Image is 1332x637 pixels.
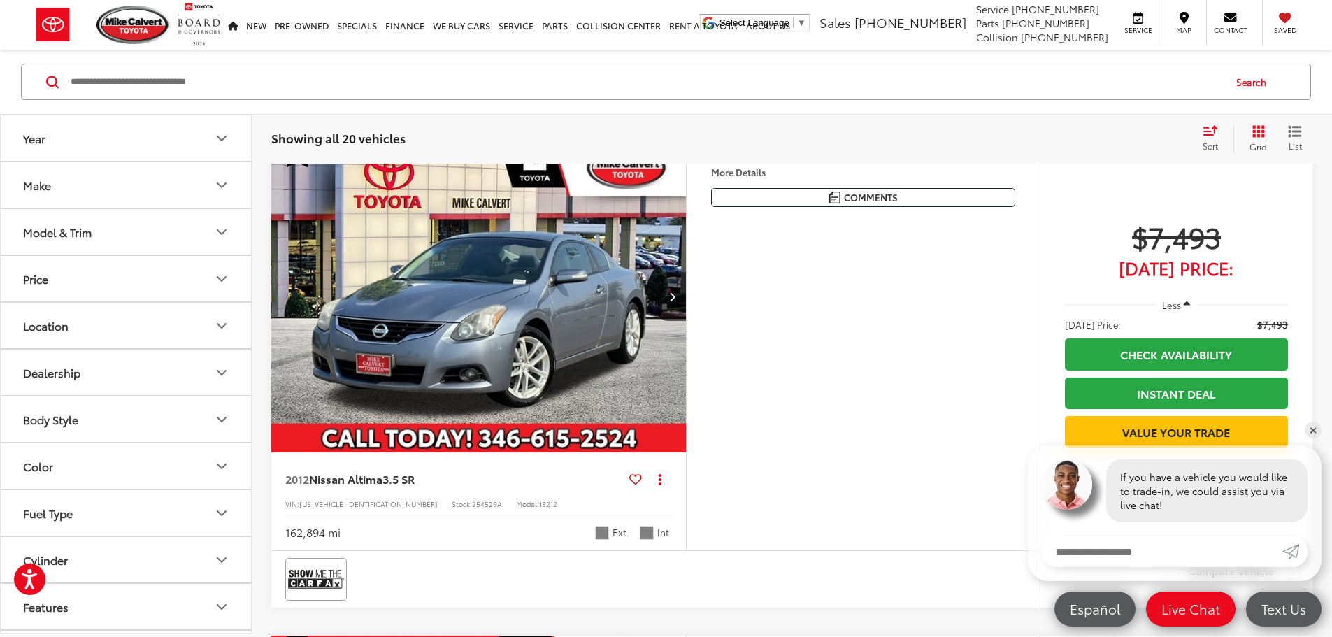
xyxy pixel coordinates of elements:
div: 162,894 mi [285,524,341,541]
span: Nissan Altima [309,471,382,487]
span: Ext. [613,526,629,539]
div: Year [213,130,230,147]
img: Mike Calvert Toyota [96,6,171,44]
img: 2012 Nissan Altima 3.5 SR [271,141,687,453]
a: Check Availability [1065,338,1288,370]
div: Color [213,458,230,475]
h4: More Details [711,167,1015,177]
span: [PHONE_NUMBER] [1002,16,1089,30]
div: Features [213,599,230,615]
span: Int. [657,526,672,539]
a: Instant Deal [1065,378,1288,409]
div: Fuel Type [213,505,230,522]
span: Live Chat [1154,600,1227,617]
button: MakeMake [1,162,252,208]
span: 254529A [472,499,502,509]
button: CylinderCylinder [1,537,252,582]
span: Map [1168,25,1199,35]
span: $7,493 [1257,317,1288,331]
div: Body Style [213,411,230,428]
span: [DATE] Price: [1065,261,1288,275]
img: Agent profile photo [1042,459,1092,510]
a: Submit [1282,536,1308,567]
div: Model & Trim [23,225,92,238]
div: Year [23,131,45,145]
span: VIN: [285,499,299,509]
button: Body StyleBody Style [1,396,252,442]
span: ▼ [797,17,806,28]
span: Sales [819,13,851,31]
div: Model & Trim [213,224,230,241]
span: 3.5 SR [382,471,415,487]
span: 2012 [285,471,309,487]
span: [US_VEHICLE_IDENTIFICATION_NUMBER] [299,499,438,509]
div: If you have a vehicle you would like to trade-in, we could assist you via live chat! [1106,459,1308,522]
button: Search [1223,64,1287,99]
span: Service [1122,25,1154,35]
button: LocationLocation [1,303,252,348]
div: 2012 Nissan Altima 3.5 SR 0 [271,141,687,452]
span: Saved [1270,25,1301,35]
span: dropdown dots [659,473,661,485]
span: Español [1063,600,1127,617]
span: [PHONE_NUMBER] [1012,2,1099,16]
span: Grid [1249,141,1267,152]
div: Dealership [23,366,80,379]
button: ColorColor [1,443,252,489]
span: Service [976,2,1009,16]
span: Comments [844,191,898,204]
a: Español [1054,592,1136,627]
span: Contact [1214,25,1247,35]
span: [DATE] Price: [1065,317,1121,331]
a: Value Your Trade [1065,416,1288,448]
button: Model & TrimModel & Trim [1,209,252,255]
button: FeaturesFeatures [1,584,252,629]
span: Parts [976,16,999,30]
div: Cylinder [23,553,68,566]
span: Text Us [1254,600,1313,617]
div: Price [23,272,48,285]
img: Comments [829,192,840,203]
div: Cylinder [213,552,230,568]
button: List View [1277,124,1312,152]
a: 2012 Nissan Altima 3.5 SR2012 Nissan Altima 3.5 SR2012 Nissan Altima 3.5 SR2012 Nissan Altima 3.5 SR [271,141,687,452]
div: Color [23,459,53,473]
span: 15212 [539,499,557,509]
div: Location [213,317,230,334]
button: PricePrice [1,256,252,301]
span: $7,493 [1065,219,1288,254]
span: Collision [976,30,1018,44]
div: Fuel Type [23,506,73,520]
div: Price [213,271,230,287]
span: Stock: [452,499,472,509]
div: Features [23,600,69,613]
button: Comments [711,188,1015,207]
a: Text Us [1246,592,1322,627]
button: Select sort value [1196,124,1233,152]
button: Next image [658,272,686,321]
div: Dealership [213,364,230,381]
a: Live Chat [1146,592,1236,627]
div: Make [23,178,51,192]
button: Actions [647,466,672,491]
div: Make [213,177,230,194]
span: List [1288,140,1302,152]
span: Gray Metallic [595,526,609,540]
button: DealershipDealership [1,350,252,395]
button: Fuel TypeFuel Type [1,490,252,536]
button: YearYear [1,115,252,161]
a: 2012Nissan Altima3.5 SR [285,471,624,487]
span: Showing all 20 vehicles [271,129,406,146]
span: Model: [516,499,539,509]
button: Grid View [1233,124,1277,152]
img: View CARFAX report [288,561,344,598]
input: Enter your message [1042,536,1282,567]
span: [PHONE_NUMBER] [854,13,966,31]
span: Charcoal [640,526,654,540]
span: [PHONE_NUMBER] [1021,30,1108,44]
input: Search by Make, Model, or Keyword [69,65,1223,99]
button: Less [1156,292,1198,317]
div: Body Style [23,413,78,426]
span: Less [1162,299,1181,311]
